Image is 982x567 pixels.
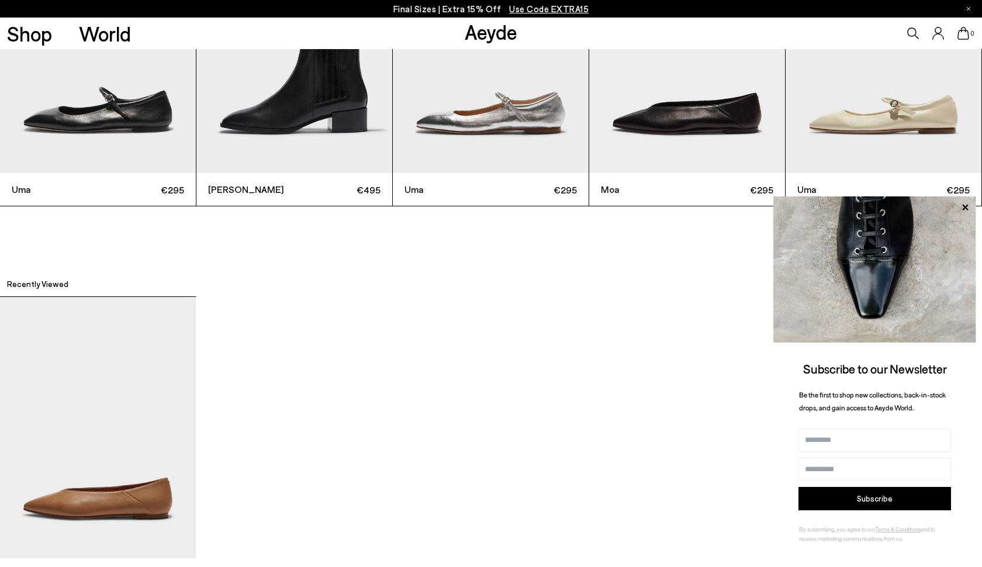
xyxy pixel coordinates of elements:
[208,182,295,196] span: [PERSON_NAME]
[12,182,98,196] span: Uma
[7,23,52,44] a: Shop
[875,525,921,533] a: Terms & Conditions
[798,487,951,510] button: Subscribe
[393,2,589,16] p: Final Sizes | Extra 15% Off
[799,525,875,533] span: By subscribing, you agree to our
[98,182,185,197] span: €295
[687,182,774,197] span: €295
[797,182,884,196] span: Uma
[79,23,131,44] a: World
[957,27,969,40] a: 0
[465,19,517,44] a: Aeyde
[601,182,687,196] span: Moa
[7,278,68,290] h2: Recently Viewed
[773,196,976,343] img: ca3f721fb6ff708a270709c41d776025.jpg
[884,182,970,197] span: €295
[295,182,381,197] span: €495
[491,182,578,197] span: €295
[404,182,491,196] span: Uma
[803,361,947,376] span: Subscribe to our Newsletter
[799,390,946,412] span: Be the first to shop new collections, back-in-stock drops, and gain access to Aeyde World.
[969,30,975,37] span: 0
[509,4,589,14] span: Navigate to /collections/ss25-final-sizes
